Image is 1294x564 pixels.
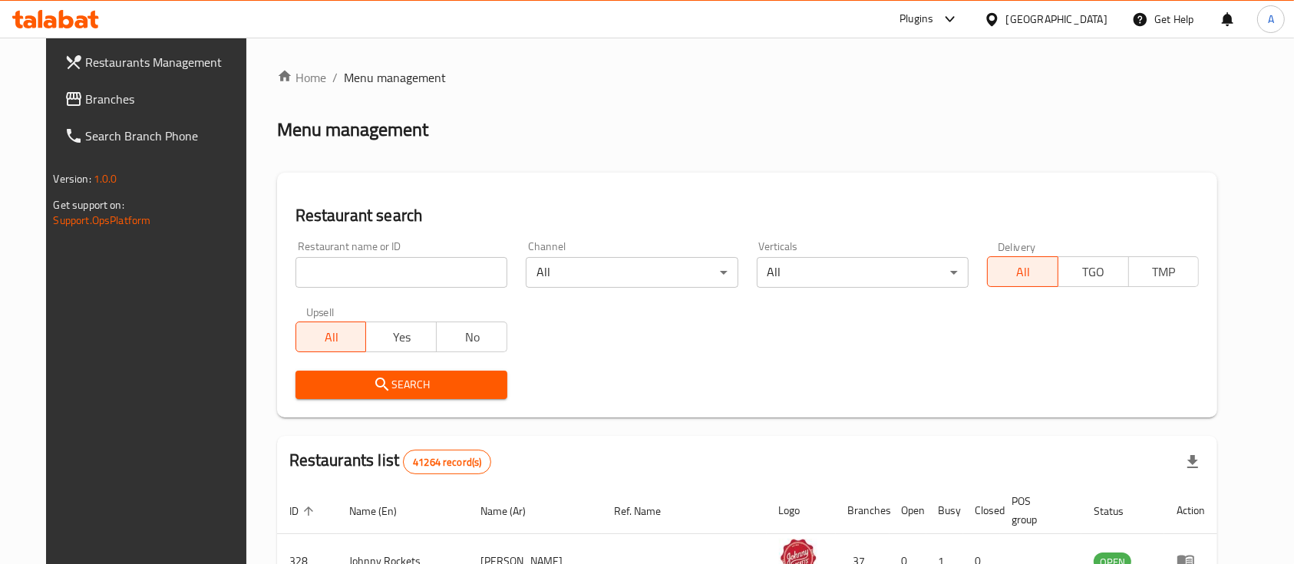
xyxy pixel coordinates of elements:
span: Ref. Name [614,502,681,520]
span: Get support on: [54,195,124,215]
span: Version: [54,169,91,189]
button: All [987,256,1058,287]
button: No [436,322,507,352]
span: ID [289,502,319,520]
span: Name (En) [349,502,417,520]
div: Export file [1174,444,1211,480]
button: All [295,322,367,352]
div: Plugins [900,10,933,28]
th: Open [890,487,926,534]
input: Search for restaurant name or ID.. [295,257,507,288]
th: Closed [963,487,1000,534]
h2: Restaurants list [289,449,492,474]
button: TGO [1058,256,1129,287]
span: Yes [372,326,431,348]
span: All [994,261,1052,283]
h2: Restaurant search [295,204,1200,227]
span: TMP [1135,261,1193,283]
span: Search Branch Phone [86,127,250,145]
button: Search [295,371,507,399]
a: Branches [52,81,262,117]
span: A [1268,11,1274,28]
span: All [302,326,361,348]
span: No [443,326,501,348]
div: All [757,257,969,288]
a: Support.OpsPlatform [54,210,151,230]
th: Busy [926,487,963,534]
a: Home [277,68,326,87]
th: Action [1164,487,1217,534]
nav: breadcrumb [277,68,1218,87]
span: Search [308,375,495,394]
div: All [526,257,738,288]
span: TGO [1065,261,1123,283]
span: Status [1094,502,1144,520]
span: Restaurants Management [86,53,250,71]
span: Menu management [344,68,446,87]
label: Upsell [306,306,335,317]
button: TMP [1128,256,1200,287]
a: Search Branch Phone [52,117,262,154]
button: Yes [365,322,437,352]
label: Delivery [998,241,1036,252]
div: [GEOGRAPHIC_DATA] [1006,11,1107,28]
th: Branches [836,487,890,534]
span: Branches [86,90,250,108]
h2: Menu management [277,117,428,142]
th: Logo [767,487,836,534]
span: 41264 record(s) [404,455,490,470]
div: Total records count [403,450,491,474]
span: 1.0.0 [94,169,117,189]
span: Name (Ar) [480,502,546,520]
li: / [332,68,338,87]
span: POS group [1012,492,1064,529]
a: Restaurants Management [52,44,262,81]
